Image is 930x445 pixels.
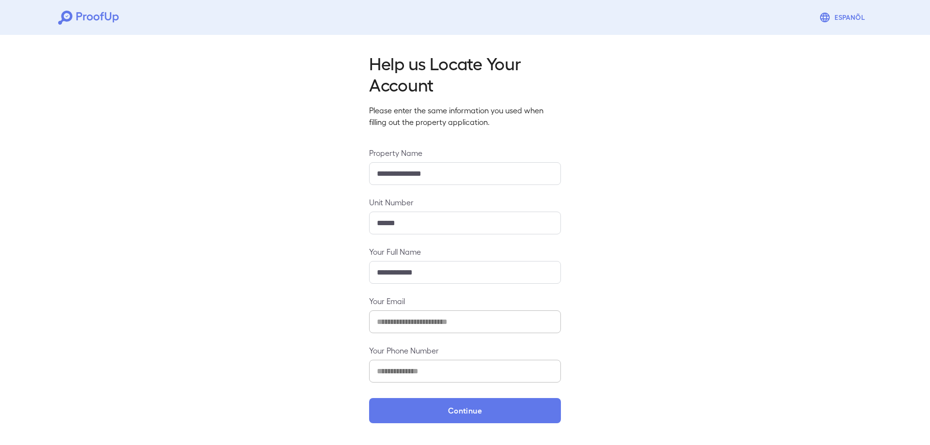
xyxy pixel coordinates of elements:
label: Your Full Name [369,246,561,257]
p: Please enter the same information you used when filling out the property application. [369,105,561,128]
label: Property Name [369,147,561,158]
button: Espanõl [815,8,872,27]
label: Unit Number [369,197,561,208]
h2: Help us Locate Your Account [369,52,561,95]
label: Your Email [369,295,561,307]
label: Your Phone Number [369,345,561,356]
button: Continue [369,398,561,423]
